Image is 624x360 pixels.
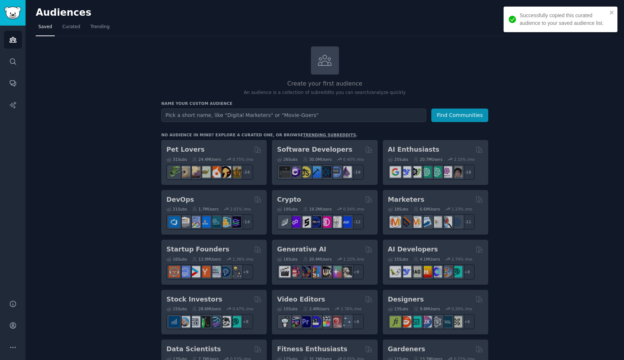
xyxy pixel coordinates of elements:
h2: Create your first audience [161,79,488,88]
div: No audience in mind? Explore a curated one, or browse . [161,132,358,137]
a: Curated [60,21,83,36]
span: Curated [62,24,80,30]
h3: Name your custom audience [161,101,488,106]
input: Pick a short name, like "Digital Marketers" or "Movie-Goers" [161,109,426,122]
p: An audience is a collection of subreddits you can search/analyze quickly [161,90,488,96]
span: Saved [38,24,52,30]
a: Saved [36,21,55,36]
h2: Audiences [36,7,555,19]
img: GummySearch logo [4,7,21,19]
button: close [609,10,615,15]
div: Successfully copied this curated audience to your saved audience list. [520,12,607,27]
button: Find Communities [431,109,488,122]
a: trending subreddits [303,133,356,137]
a: Trending [88,21,112,36]
span: Trending [90,24,109,30]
